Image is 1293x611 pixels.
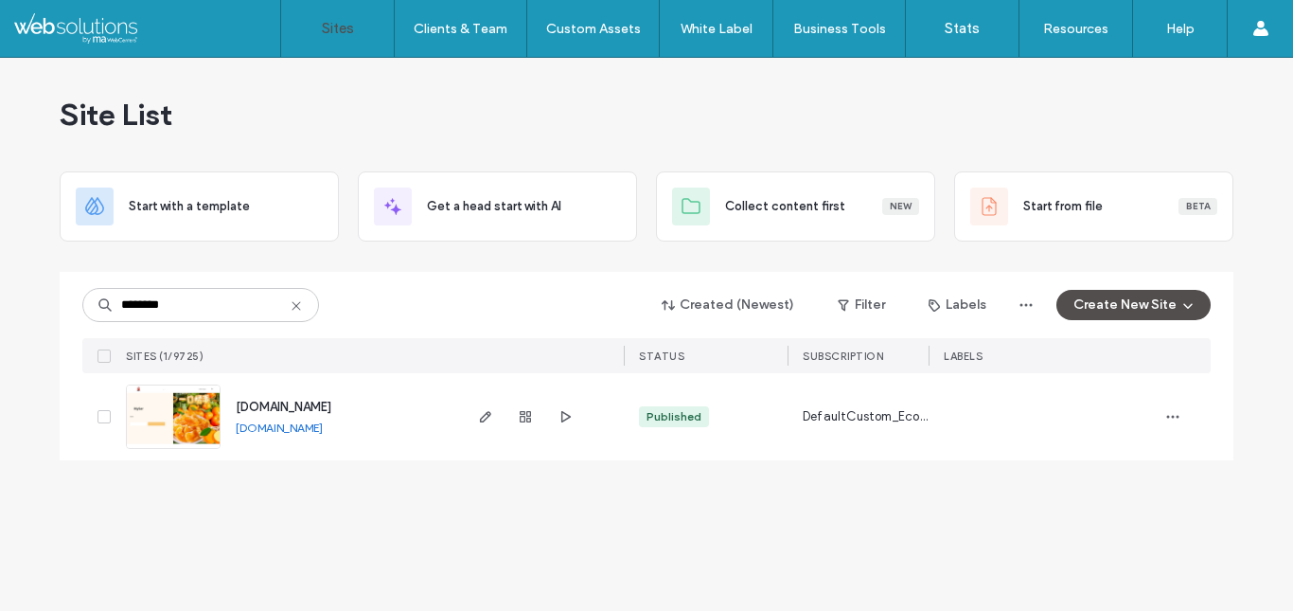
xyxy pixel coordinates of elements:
[236,400,331,414] a: [DOMAIN_NAME]
[358,171,637,242] div: Get a head start with AI
[60,171,339,242] div: Start with a template
[414,21,507,37] label: Clients & Team
[803,350,883,363] span: SUBSCRIPTION
[1043,21,1108,37] label: Resources
[43,13,81,30] span: Help
[803,407,929,426] span: DefaultCustom_Ecom_Basic
[60,96,172,134] span: Site List
[1023,197,1103,216] span: Start from file
[1056,290,1211,320] button: Create New Site
[646,290,811,320] button: Created (Newest)
[944,350,983,363] span: LABELS
[129,197,250,216] span: Start with a template
[656,171,935,242] div: Collect content firstNew
[1166,21,1195,37] label: Help
[322,20,354,37] label: Sites
[546,21,641,37] label: Custom Assets
[725,197,845,216] span: Collect content first
[639,350,684,363] span: STATUS
[945,20,980,37] label: Stats
[681,21,753,37] label: White Label
[954,171,1233,242] div: Start from fileBeta
[427,197,561,216] span: Get a head start with AI
[912,290,1003,320] button: Labels
[793,21,886,37] label: Business Tools
[236,421,323,435] a: [DOMAIN_NAME]
[882,198,919,215] div: New
[1178,198,1217,215] div: Beta
[646,408,701,425] div: Published
[819,290,904,320] button: Filter
[126,350,204,363] span: SITES (1/9725)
